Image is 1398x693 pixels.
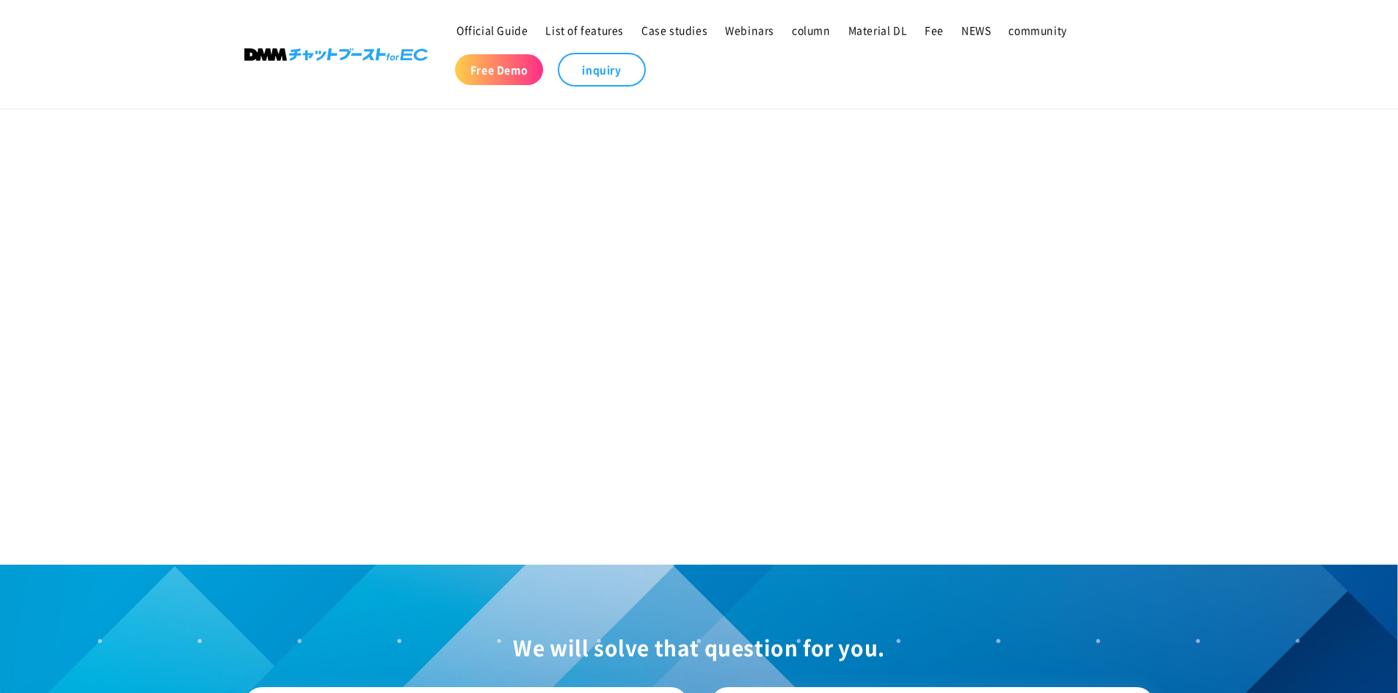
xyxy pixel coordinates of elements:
[1000,15,1075,45] a: community
[1008,23,1066,37] font: community
[792,23,831,37] font: column
[470,62,528,77] font: Free Demo
[633,15,716,45] a: Case studies
[916,15,953,45] a: Fee
[545,23,624,37] font: List of features
[456,23,528,37] font: Official Guide
[953,15,1000,45] a: NEWS
[244,48,428,61] img: DMM Boost Inc.
[513,633,885,662] font: We will solve that question for you.
[455,54,543,85] a: Free Demo
[558,53,646,87] a: inquiry
[448,15,536,45] a: Official Guide
[725,23,774,37] font: Webinars
[925,23,944,37] font: Fee
[582,62,621,77] font: inquiry
[536,15,633,45] a: List of features
[716,15,783,45] a: Webinars
[840,15,917,45] a: Material DL
[961,23,991,37] font: NEWS
[641,23,707,37] font: Case studies
[848,23,908,37] font: Material DL
[783,15,840,45] a: column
